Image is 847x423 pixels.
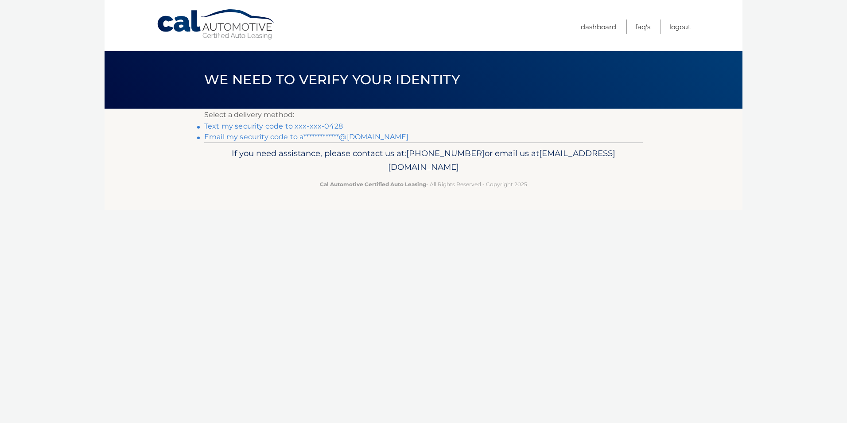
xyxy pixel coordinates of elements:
[210,180,637,189] p: - All Rights Reserved - Copyright 2025
[320,181,426,188] strong: Cal Automotive Certified Auto Leasing
[581,20,616,34] a: Dashboard
[156,9,276,40] a: Cal Automotive
[204,109,643,121] p: Select a delivery method:
[406,148,485,158] span: [PHONE_NUMBER]
[635,20,650,34] a: FAQ's
[204,71,460,88] span: We need to verify your identity
[669,20,691,34] a: Logout
[204,122,343,130] a: Text my security code to xxx-xxx-0428
[210,146,637,175] p: If you need assistance, please contact us at: or email us at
